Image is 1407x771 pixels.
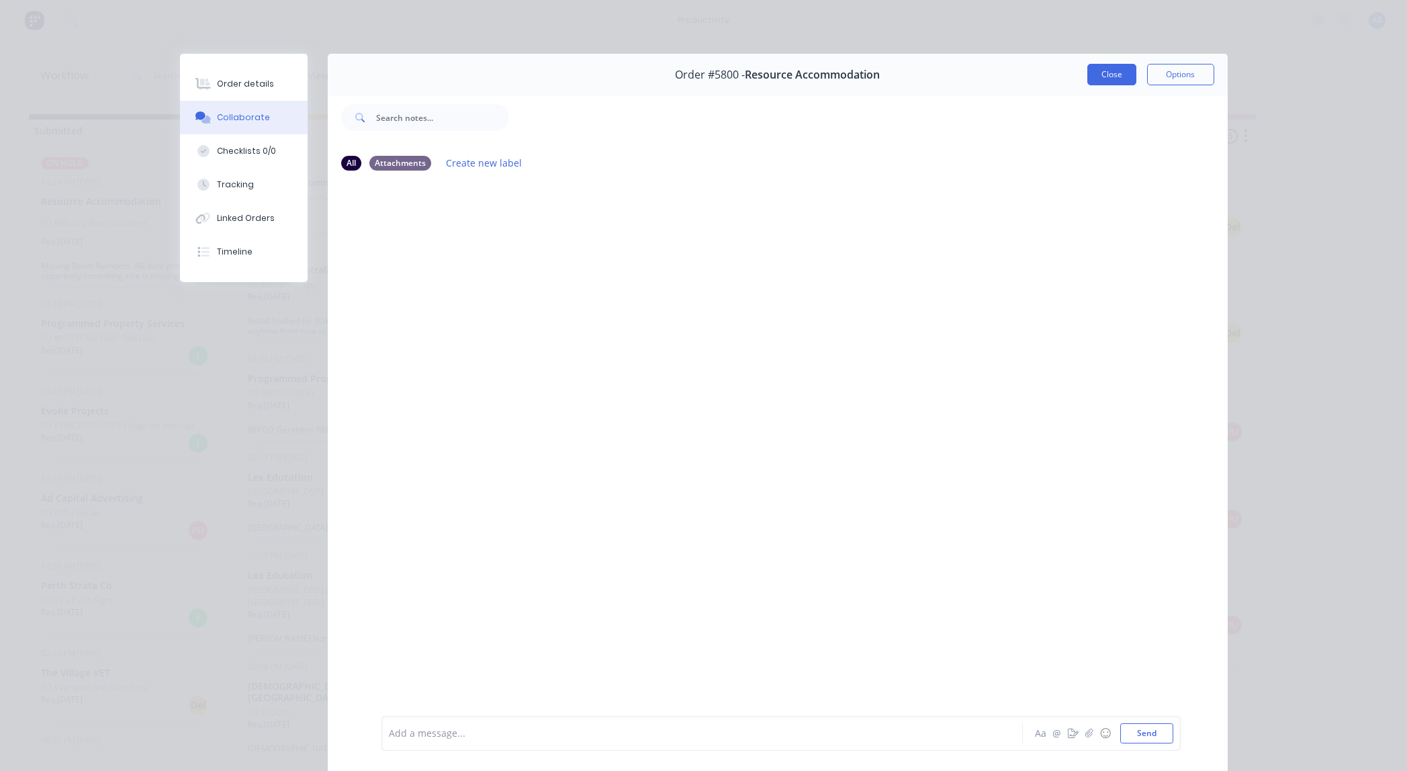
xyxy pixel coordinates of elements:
button: Linked Orders [180,201,308,235]
button: Close [1087,64,1136,85]
button: Aa [1033,725,1049,741]
button: Collaborate [180,101,308,134]
div: Timeline [217,246,253,258]
input: Search notes... [376,104,509,131]
button: Checklists 0/0 [180,134,308,168]
span: Order #5800 - [675,69,745,81]
div: Attachments [369,156,431,171]
button: Tracking [180,168,308,201]
button: Create new label [439,154,529,172]
div: Checklists 0/0 [217,145,276,157]
button: Options [1147,64,1214,85]
button: @ [1049,725,1065,741]
button: Order details [180,67,308,101]
button: Send [1120,723,1173,743]
button: Timeline [180,235,308,269]
div: Linked Orders [217,212,275,224]
div: Order details [217,78,274,90]
div: All [341,156,361,171]
div: Tracking [217,179,254,191]
div: Collaborate [217,111,270,124]
button: ☺ [1097,725,1114,741]
span: Resource Accommodation [745,69,880,81]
